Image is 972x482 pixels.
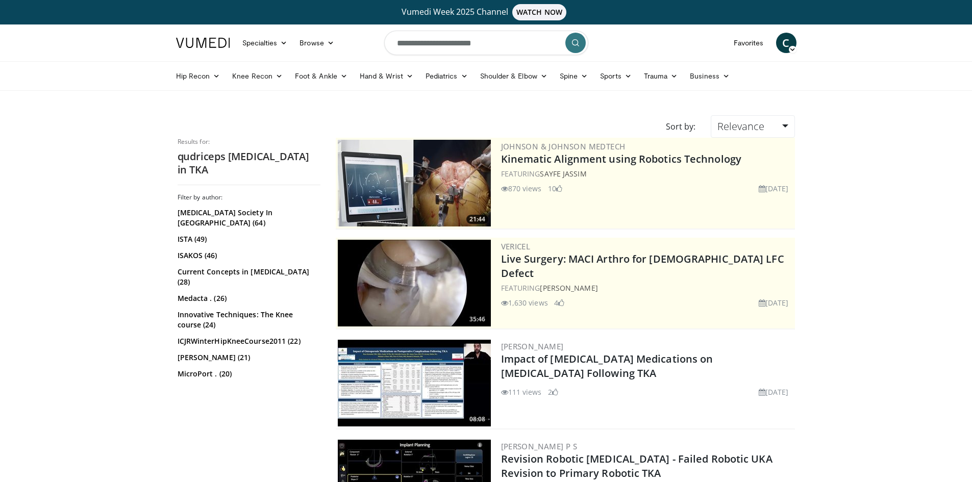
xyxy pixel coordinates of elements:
li: 111 views [501,387,542,397]
a: Shoulder & Elbow [474,66,554,86]
li: 4 [554,297,564,308]
a: 21:44 [338,140,491,226]
div: Sort by: [658,115,703,138]
span: Relevance [717,119,764,133]
a: Revision Robotic [MEDICAL_DATA] - Failed Robotic UKA Revision to Primary Robotic TKA [501,452,772,480]
a: Browse [293,33,340,53]
a: Vumedi Week 2025 ChannelWATCH NOW [178,4,795,20]
div: FEATURING [501,283,793,293]
h3: Filter by author: [178,193,320,201]
li: [DATE] [759,297,789,308]
a: Relevance [711,115,794,138]
a: Favorites [728,33,770,53]
li: [DATE] [759,387,789,397]
span: WATCH NOW [512,4,566,20]
a: Johnson & Johnson MedTech [501,141,626,151]
a: MicroPort . (20) [178,369,318,379]
a: ICJRWinterHipKneeCourse2011 (22) [178,336,318,346]
a: Business [684,66,736,86]
img: 602ff64c-c32f-4a69-a8c4-e3344001096d.300x170_q85_crop-smart_upscale.jpg [338,340,491,426]
li: [DATE] [759,183,789,194]
a: ISTA (49) [178,234,318,244]
span: 08:08 [466,415,488,424]
a: [PERSON_NAME] [501,341,564,351]
li: 2 [548,387,558,397]
span: 35:46 [466,315,488,324]
a: Impact of [MEDICAL_DATA] Medications on [MEDICAL_DATA] Following TKA [501,352,713,380]
a: Innovative Techniques: The Knee course (24) [178,310,318,330]
a: Live Surgery: MACI Arthro for [DEMOGRAPHIC_DATA] LFC Defect [501,252,784,280]
a: Medacta . (26) [178,293,318,303]
a: Trauma [638,66,684,86]
img: eb023345-1e2d-4374-a840-ddbc99f8c97c.300x170_q85_crop-smart_upscale.jpg [338,240,491,326]
a: 08:08 [338,340,491,426]
a: [PERSON_NAME] [540,283,597,293]
a: Spine [554,66,594,86]
a: Sayfe Jassim [540,169,586,179]
a: [PERSON_NAME] P S [501,441,578,451]
a: 35:46 [338,240,491,326]
span: 21:44 [466,215,488,224]
a: Foot & Ankle [289,66,354,86]
li: 1,630 views [501,297,548,308]
p: Results for: [178,138,320,146]
a: Vericel [501,241,531,251]
a: [PERSON_NAME] (21) [178,352,318,363]
a: [MEDICAL_DATA] Society In [GEOGRAPHIC_DATA] (64) [178,208,318,228]
a: ISAKOS (46) [178,250,318,261]
h2: qudriceps [MEDICAL_DATA] in TKA [178,150,320,176]
a: Specialties [236,33,294,53]
a: Hand & Wrist [354,66,419,86]
a: Hip Recon [170,66,227,86]
a: Knee Recon [226,66,289,86]
a: Pediatrics [419,66,474,86]
a: C [776,33,796,53]
img: VuMedi Logo [176,38,230,48]
input: Search topics, interventions [384,31,588,55]
div: FEATURING [501,168,793,179]
li: 870 views [501,183,542,194]
a: Kinematic Alignment using Robotics Technology [501,152,742,166]
img: 85482610-0380-4aae-aa4a-4a9be0c1a4f1.300x170_q85_crop-smart_upscale.jpg [338,140,491,226]
li: 10 [548,183,562,194]
a: Current Concepts in [MEDICAL_DATA] (28) [178,267,318,287]
a: Sports [594,66,638,86]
